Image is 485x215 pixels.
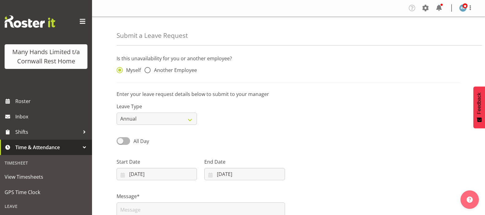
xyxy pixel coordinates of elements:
[467,197,473,203] img: help-xxl-2.png
[117,158,197,165] label: Start Date
[117,168,197,180] input: Click to select...
[204,158,285,165] label: End Date
[459,4,467,12] img: reece-rhind280.jpg
[123,67,141,73] span: Myself
[2,185,90,200] a: GPS Time Clock
[5,172,87,181] span: View Timesheets
[15,97,89,106] span: Roster
[15,127,80,137] span: Shifts
[117,90,460,98] p: Enter your leave request details below to submit to your manager
[11,47,81,66] div: Many Hands Limited t/a Cornwall Rest Home
[2,169,90,185] a: View Timesheets
[476,93,482,114] span: Feedback
[151,67,197,73] span: Another Employee
[204,168,285,180] input: Click to select...
[117,103,197,110] label: Leave Type
[2,157,90,169] div: Timesheet
[117,55,460,62] p: Is this unavailability for you or another employee?
[15,112,89,121] span: Inbox
[473,86,485,128] button: Feedback - Show survey
[5,188,87,197] span: GPS Time Clock
[15,143,80,152] span: Time & Attendance
[117,193,285,200] label: Message*
[133,138,149,145] span: All Day
[117,32,188,39] h4: Submit a Leave Request
[2,200,90,213] div: Leave
[5,15,55,28] img: Rosterit website logo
